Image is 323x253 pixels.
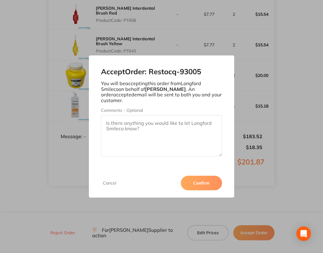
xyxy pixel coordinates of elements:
button: Cancel [101,180,118,186]
button: Confirm [181,176,222,190]
div: Open Intercom Messenger [296,226,311,241]
label: Comments - Optional [101,108,222,113]
p: You will be accepting this order from Longford Smileco on behalf of . An order accepted email wil... [101,81,222,103]
h2: Accept Order: Restocq- 93005 [101,68,222,76]
b: [PERSON_NAME] [145,86,186,92]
